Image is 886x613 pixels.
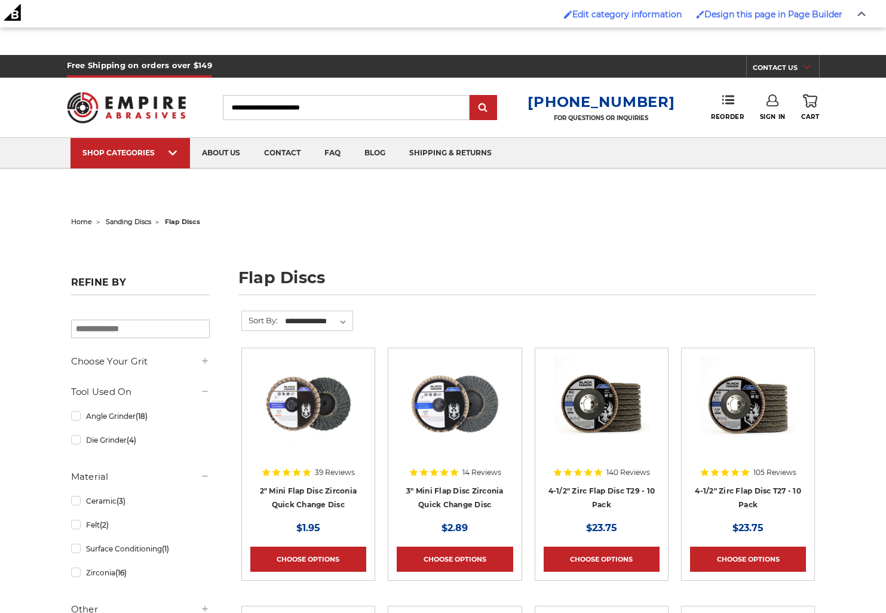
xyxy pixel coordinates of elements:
[528,93,675,111] a: [PHONE_NUMBER]
[407,357,502,452] img: BHA 3" Quick Change 60 Grit Flap Disc for Fine Grinding and Finishing
[190,138,252,168] a: about us
[554,357,649,452] img: 4.5" Black Hawk Zirconia Flap Disc 10 Pack
[544,357,660,473] a: 4.5" Black Hawk Zirconia Flap Disc 10 Pack
[117,496,125,505] span: (3)
[71,385,210,399] h5: Tool Used On
[250,357,366,473] a: Black Hawk Abrasives 2-inch Zirconia Flap Disc with 60 Grit Zirconia for Smooth Finishing
[544,547,660,572] a: Choose Options
[283,312,352,330] select: Sort By:
[606,469,650,476] span: 140 Reviews
[753,61,819,78] a: CONTACT US
[315,469,355,476] span: 39 Reviews
[711,94,744,120] a: Reorder
[71,430,210,450] a: Die Grinder
[711,113,744,121] span: Reorder
[528,114,675,122] p: FOR QUESTIONS OR INQUIRIES
[548,486,655,509] a: 4-1/2" Zirc Flap Disc T29 - 10 Pack
[71,354,210,369] h5: Choose Your Grit
[857,11,866,17] img: Close Admin Bar
[696,10,704,19] img: Enabled brush for page builder edit.
[67,84,186,131] img: Empire Abrasives
[106,217,151,226] a: sanding discs
[801,113,819,121] span: Cart
[397,138,504,168] a: shipping & returns
[690,547,806,572] a: Choose Options
[136,412,148,421] span: (18)
[242,311,278,329] label: Sort By:
[115,568,127,577] span: (16)
[71,562,210,583] a: Zirconia
[700,357,796,452] img: Black Hawk 4-1/2" x 7/8" Flap Disc Type 27 - 10 Pack
[801,94,819,121] a: Cart
[704,9,842,20] span: Design this page in Page Builder
[71,277,210,295] h5: Refine by
[732,522,764,534] span: $23.75
[442,522,468,534] span: $2.89
[690,3,848,26] a: Enabled brush for page builder edit. Design this page in Page Builder
[471,96,495,120] input: Submit
[71,514,210,535] a: Felt
[397,547,513,572] a: Choose Options
[690,357,806,473] a: Black Hawk 4-1/2" x 7/8" Flap Disc Type 27 - 10 Pack
[260,357,356,452] img: Black Hawk Abrasives 2-inch Zirconia Flap Disc with 60 Grit Zirconia for Smooth Finishing
[100,520,109,529] span: (2)
[127,436,136,445] span: (4)
[71,491,210,511] a: Ceramic
[397,357,513,473] a: BHA 3" Quick Change 60 Grit Flap Disc for Fine Grinding and Finishing
[82,148,178,157] div: SHOP CATEGORIES
[572,9,682,20] span: Edit category information
[67,55,212,78] h5: Free Shipping on orders over $149
[586,522,617,534] span: $23.75
[564,10,572,19] img: Enabled brush for category edit
[250,547,366,572] a: Choose Options
[71,538,210,559] a: Surface Conditioning
[252,138,312,168] a: contact
[753,469,796,476] span: 105 Reviews
[462,469,501,476] span: 14 Reviews
[352,138,397,168] a: blog
[71,217,92,226] a: home
[162,544,169,553] span: (1)
[312,138,352,168] a: faq
[296,522,320,534] span: $1.95
[260,486,357,509] a: 2" Mini Flap Disc Zirconia Quick Change Disc
[695,486,801,509] a: 4-1/2" Zirc Flap Disc T27 - 10 Pack
[558,3,688,26] a: Enabled brush for category edit Edit category information
[71,470,210,484] h5: Material
[238,269,816,295] h1: flap discs
[406,486,504,509] a: 3" Mini Flap Disc Zirconia Quick Change Disc
[165,217,200,226] span: flap discs
[71,406,210,427] a: Angle Grinder
[760,113,786,121] span: Sign In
